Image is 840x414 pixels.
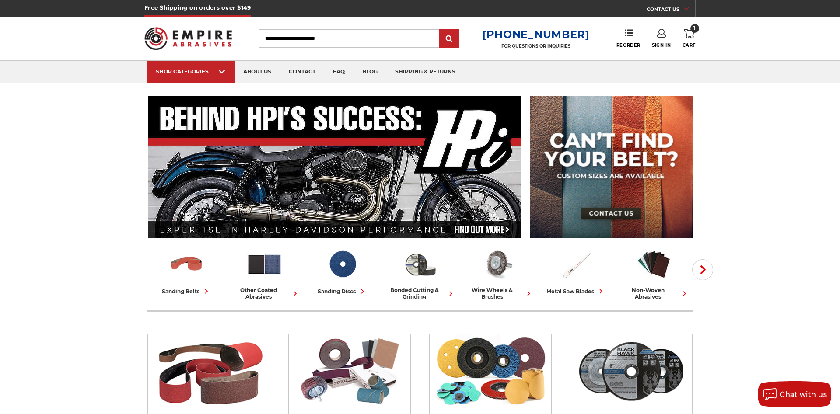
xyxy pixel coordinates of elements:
img: Bonded Cutting & Grinding [575,334,688,408]
a: blog [353,61,386,83]
div: sanding belts [162,287,211,296]
img: Sanding Discs [434,334,547,408]
img: Empire Abrasives [144,21,232,56]
img: Sanding Belts [152,334,266,408]
img: Metal Saw Blades [558,246,594,282]
span: Chat with us [780,390,827,399]
img: Other Coated Abrasives [246,246,283,282]
a: about us [234,61,280,83]
span: 1 [690,24,699,33]
a: sanding belts [151,246,222,296]
div: other coated abrasives [229,287,300,300]
a: 1 Cart [682,29,696,48]
a: bonded cutting & grinding [385,246,455,300]
button: Chat with us [758,381,831,407]
span: Sign In [652,42,671,48]
div: bonded cutting & grinding [385,287,455,300]
img: promo banner for custom belts. [530,96,693,238]
div: SHOP CATEGORIES [156,68,226,75]
div: metal saw blades [546,287,605,296]
img: Bonded Cutting & Grinding [402,246,438,282]
a: other coated abrasives [229,246,300,300]
span: Cart [682,42,696,48]
div: wire wheels & brushes [462,287,533,300]
div: non-woven abrasives [618,287,689,300]
img: Sanding Discs [324,246,360,282]
img: Non-woven Abrasives [636,246,672,282]
img: Banner for an interview featuring Horsepower Inc who makes Harley performance upgrades featured o... [148,96,521,238]
button: Next [692,259,713,280]
a: sanding discs [307,246,378,296]
img: Other Coated Abrasives [293,334,406,408]
a: [PHONE_NUMBER] [482,28,590,41]
a: Reorder [616,29,640,48]
a: metal saw blades [540,246,611,296]
span: Reorder [616,42,640,48]
a: contact [280,61,324,83]
a: shipping & returns [386,61,464,83]
input: Submit [441,30,458,48]
img: Sanding Belts [168,246,205,282]
div: sanding discs [318,287,367,296]
a: non-woven abrasives [618,246,689,300]
a: CONTACT US [647,4,695,17]
p: FOR QUESTIONS OR INQUIRIES [482,43,590,49]
a: wire wheels & brushes [462,246,533,300]
a: faq [324,61,353,83]
img: Wire Wheels & Brushes [480,246,516,282]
